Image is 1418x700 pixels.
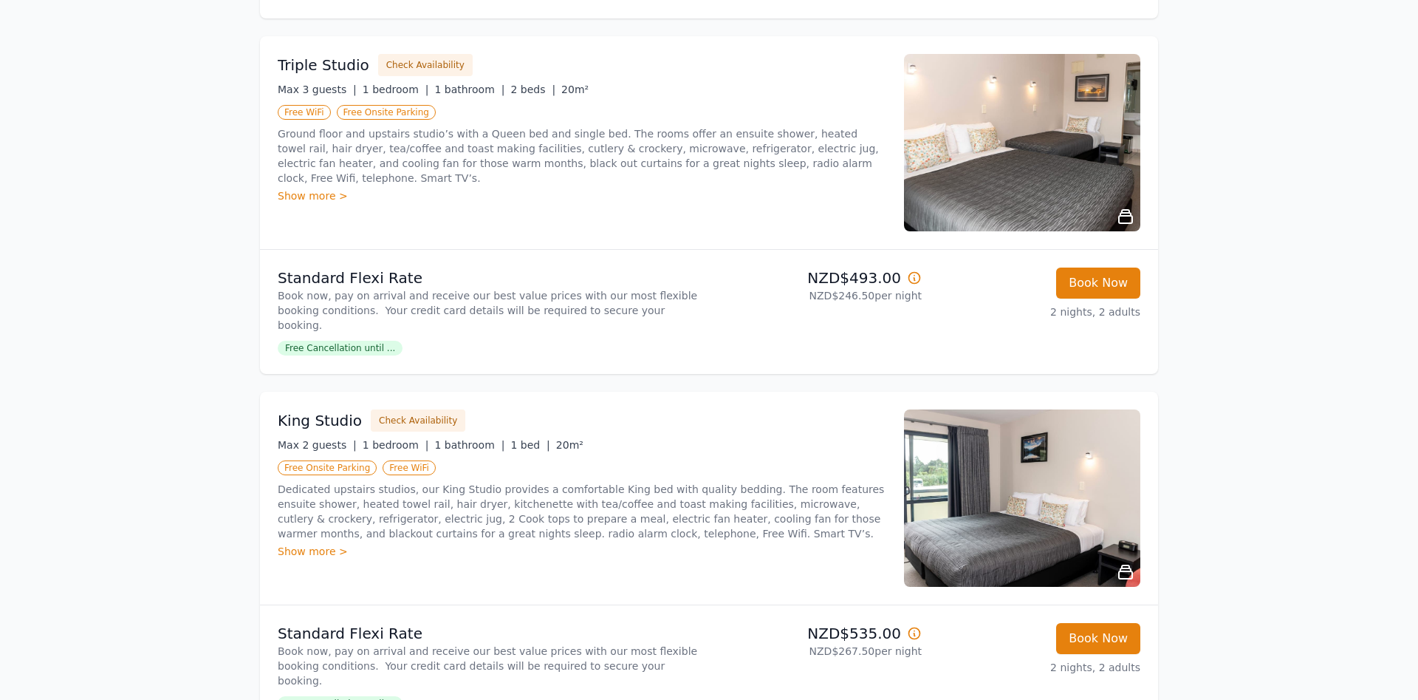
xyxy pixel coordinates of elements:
p: Dedicated upstairs studios, our King Studio provides a comfortable King bed with quality bedding.... [278,482,886,541]
div: Show more > [278,544,886,559]
span: Max 3 guests | [278,84,357,95]
span: 1 bedroom | [363,84,429,95]
h3: King Studio [278,410,362,431]
button: Check Availability [371,410,465,432]
p: Standard Flexi Rate [278,623,703,644]
p: NZD$535.00 [715,623,922,644]
p: Book now, pay on arrival and receive our best value prices with our most flexible booking conditi... [278,644,703,688]
button: Book Now [1056,623,1140,654]
p: 2 nights, 2 adults [934,660,1140,675]
button: Check Availability [378,54,473,76]
span: Free Onsite Parking [337,105,436,120]
span: 20m² [556,439,583,451]
span: 1 bathroom | [434,439,504,451]
span: Max 2 guests | [278,439,357,451]
span: Free WiFi [278,105,331,120]
p: Ground floor and upstairs studio’s with a Queen bed and single bed. The rooms offer an ensuite sh... [278,126,886,186]
span: 20m² [561,84,589,95]
span: 1 bed | [510,439,549,451]
span: 1 bedroom | [363,439,429,451]
p: NZD$267.50 per night [715,644,922,659]
span: 1 bathroom | [434,84,504,95]
p: 2 nights, 2 adults [934,305,1140,319]
h3: Triple Studio [278,55,369,75]
span: 2 beds | [510,84,555,95]
p: Standard Flexi Rate [278,268,703,288]
span: Free Onsite Parking [278,461,377,475]
div: Show more > [278,188,886,203]
button: Book Now [1056,268,1140,299]
p: Book now, pay on arrival and receive our best value prices with our most flexible booking conditi... [278,288,703,333]
span: Free Cancellation until ... [278,341,403,356]
p: NZD$493.00 [715,268,922,288]
p: NZD$246.50 per night [715,288,922,303]
span: Free WiFi [383,461,436,475]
